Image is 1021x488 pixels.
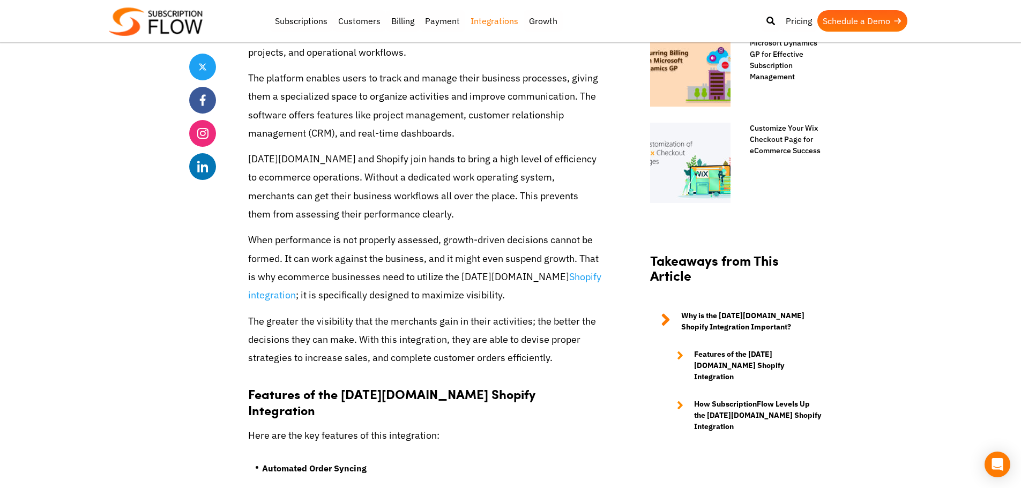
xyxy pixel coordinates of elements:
[666,349,822,382] a: Features of the [DATE][DOMAIN_NAME] Shopify Integration
[739,26,822,82] a: Integrating Microsoft Dynamics GP for Effective Subscription Management
[650,123,731,203] img: Wix-Checkout-Page-for-eCommerce-Success
[262,463,367,474] strong: Automated Order Syncing
[739,123,822,156] a: Customize Your Wix Checkout Page for eCommerce Success
[248,231,602,304] p: When performance is not properly assessed, growth-driven decisions cannot be formed. It can work ...
[817,10,907,32] a: Schedule a Demo
[650,310,822,333] a: Why is the [DATE][DOMAIN_NAME] Shopify Integration Important?
[248,426,602,445] p: Here are the key features of this integration:
[524,10,563,32] a: Growth
[386,10,420,32] a: Billing
[985,452,1010,477] div: Open Intercom Messenger
[780,10,817,32] a: Pricing
[465,10,524,32] a: Integrations
[420,10,465,32] a: Payment
[666,399,822,432] a: How SubscriptionFlow Levels Up the [DATE][DOMAIN_NAME] Shopify Integration
[333,10,386,32] a: Customers
[650,253,822,295] h2: Takeaways from This Article
[694,349,822,382] strong: Features of the [DATE][DOMAIN_NAME] Shopify Integration
[248,69,602,142] p: The platform enables users to track and manage their business processes, giving them a specialize...
[109,7,203,36] img: Subscriptionflow
[270,10,333,32] a: Subscriptions
[650,26,731,107] img: Benefits of Integrated Subscription Billing
[248,150,602,223] p: [DATE][DOMAIN_NAME] and Shopify join hands to bring a high level of efficiency to ecommerce opera...
[248,312,602,367] p: The greater the visibility that the merchants gain in their activities; the better the decisions ...
[681,310,822,333] strong: Why is the [DATE][DOMAIN_NAME] Shopify Integration Important?
[694,399,822,432] strong: How SubscriptionFlow Levels Up the [DATE][DOMAIN_NAME] Shopify Integration
[248,385,535,419] strong: Features of the [DATE][DOMAIN_NAME] Shopify Integration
